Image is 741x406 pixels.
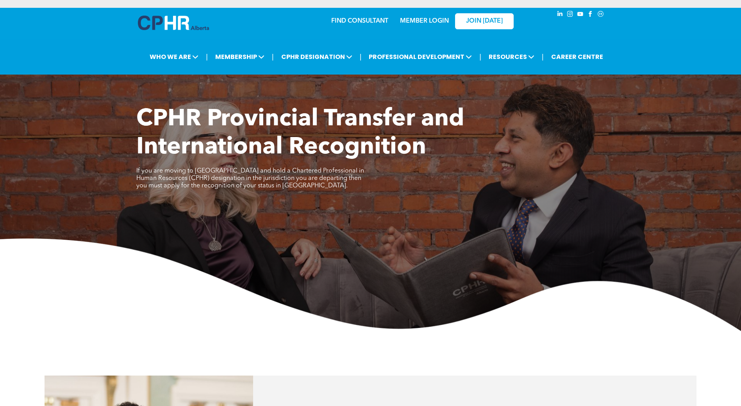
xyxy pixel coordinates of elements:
[466,18,503,25] span: JOIN [DATE]
[542,49,544,65] li: |
[596,10,605,20] a: Social network
[479,49,481,65] li: |
[576,10,585,20] a: youtube
[556,10,564,20] a: linkedin
[279,50,355,64] span: CPHR DESIGNATION
[400,18,449,24] a: MEMBER LOGIN
[366,50,474,64] span: PROFESSIONAL DEVELOPMENT
[360,49,362,65] li: |
[272,49,274,65] li: |
[586,10,595,20] a: facebook
[138,16,209,30] img: A blue and white logo for cp alberta
[136,168,364,189] span: If you are moving to [GEOGRAPHIC_DATA] and hold a Chartered Professional in Human Resources (CPHR...
[206,49,208,65] li: |
[549,50,605,64] a: CAREER CENTRE
[566,10,575,20] a: instagram
[136,108,464,159] span: CPHR Provincial Transfer and International Recognition
[455,13,514,29] a: JOIN [DATE]
[147,50,201,64] span: WHO WE ARE
[486,50,537,64] span: RESOURCES
[331,18,388,24] a: FIND CONSULTANT
[213,50,267,64] span: MEMBERSHIP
